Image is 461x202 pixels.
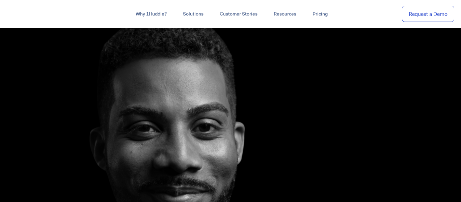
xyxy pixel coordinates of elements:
[7,7,55,20] img: ...
[212,8,266,20] a: Customer Stories
[304,8,336,20] a: Pricing
[266,8,304,20] a: Resources
[128,8,175,20] a: Why 1Huddle?
[402,6,454,22] a: Request a Demo
[175,8,212,20] a: Solutions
